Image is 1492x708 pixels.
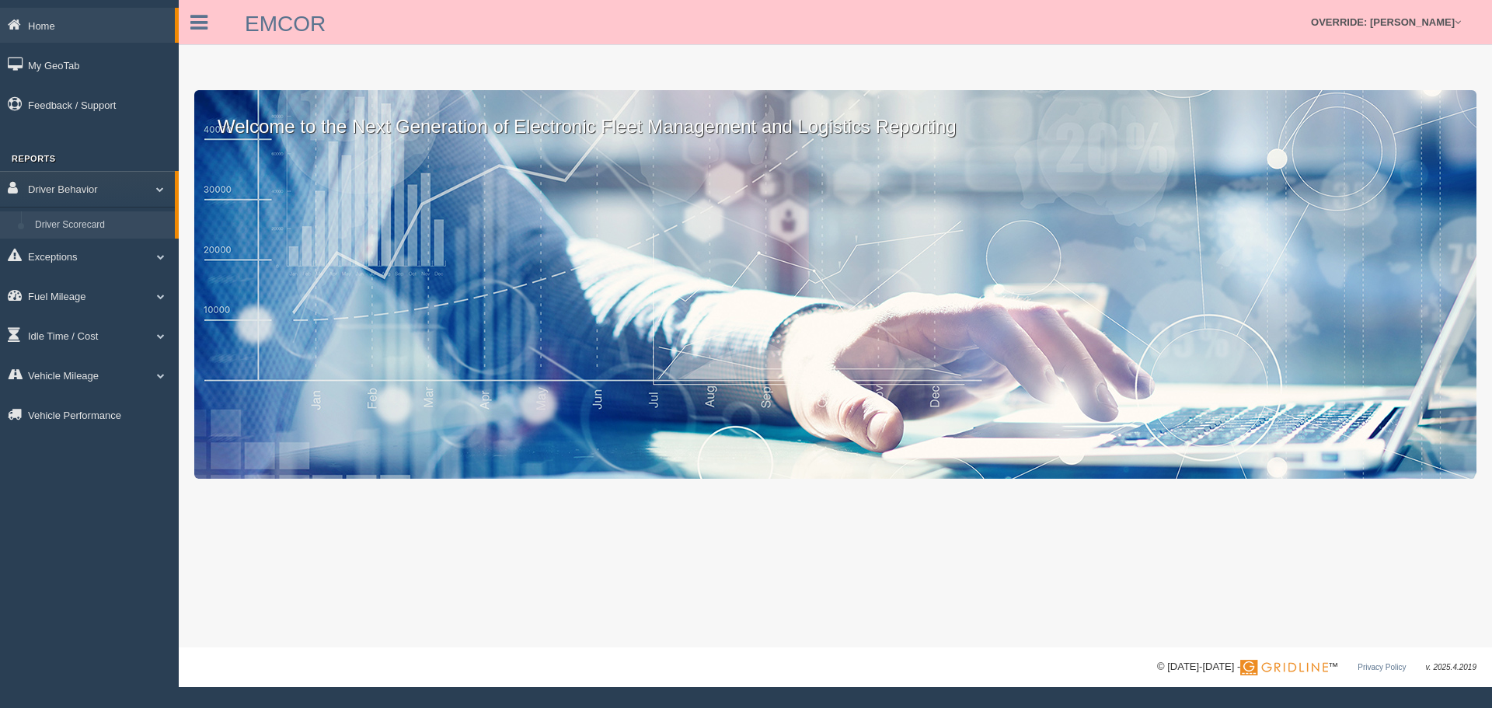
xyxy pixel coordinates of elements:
[28,211,175,239] a: Driver Scorecard
[1426,663,1476,671] span: v. 2025.4.2019
[1240,660,1328,675] img: Gridline
[1157,659,1476,675] div: © [DATE]-[DATE] - ™
[194,90,1476,140] p: Welcome to the Next Generation of Electronic Fleet Management and Logistics Reporting
[245,12,326,36] a: EMCOR
[1358,663,1406,671] a: Privacy Policy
